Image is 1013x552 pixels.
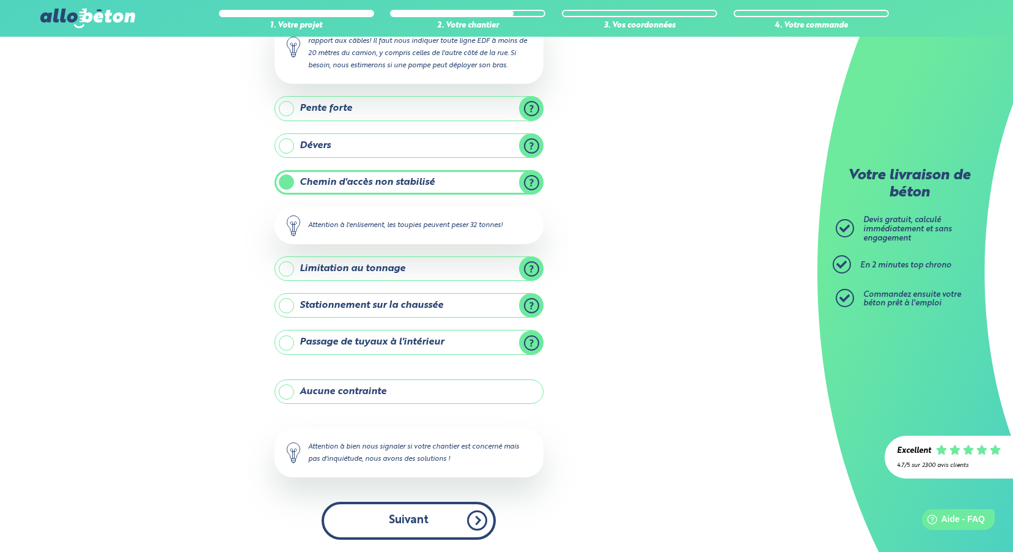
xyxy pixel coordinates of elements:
[390,21,545,31] div: 2. Votre chantier
[734,21,889,31] div: 4. Votre commande
[274,330,543,354] label: Passage de tuyaux à l'intérieur
[274,133,543,158] label: Dévers
[322,502,496,539] button: Suivant
[274,10,543,84] div: Attention, les pompes doivent garder une distance de sécurité par rapport aux câbles! Il faut nou...
[274,379,543,404] label: Aucune contrainte
[904,504,1000,539] iframe: Help widget launcher
[274,96,543,121] label: Pente forte
[274,256,543,281] label: Limitation au tonnage
[40,9,134,28] img: allobéton
[562,21,717,31] div: 3. Vos coordonnées
[274,170,543,195] label: Chemin d'accès non stabilisé
[274,207,543,244] div: Attention à l'enlisement, les toupies peuvent peser 32 tonnes!
[219,21,374,31] div: 1. Votre projet
[274,293,543,318] label: Stationnement sur la chaussée
[274,428,543,477] div: Attention à bien nous signaler si votre chantier est concerné mais pas d'inquiétude, nous avons d...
